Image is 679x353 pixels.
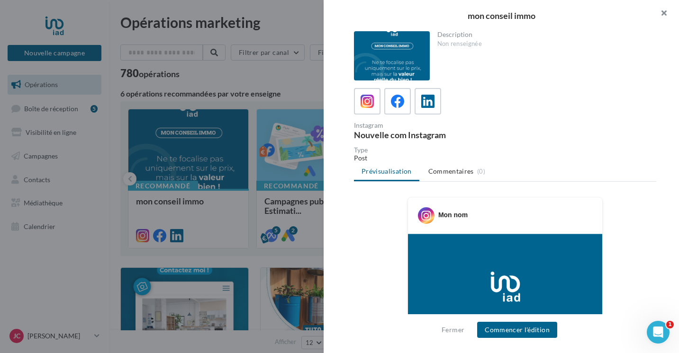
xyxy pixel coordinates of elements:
[428,167,474,176] span: Commentaires
[354,122,501,129] div: Instagram
[437,31,649,38] div: Description
[477,168,485,175] span: (0)
[354,153,656,163] div: Post
[477,322,557,338] button: Commencer l'édition
[437,40,649,48] div: Non renseignée
[647,321,670,344] iframe: Intercom live chat
[666,321,674,328] span: 1
[438,210,468,220] div: Mon nom
[354,131,501,139] div: Nouvelle com Instagram
[339,11,664,20] div: mon conseil immo
[354,147,656,153] div: Type
[438,324,468,335] button: Fermer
